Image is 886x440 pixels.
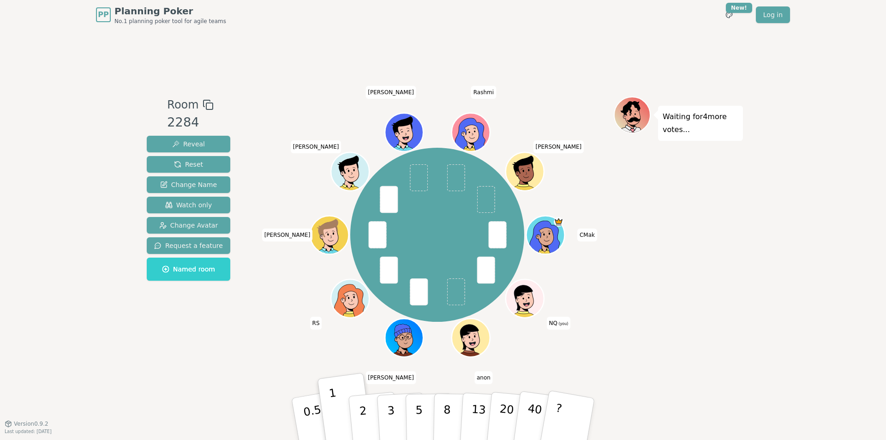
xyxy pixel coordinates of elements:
[167,113,213,132] div: 2284
[365,371,416,384] span: Click to change your name
[114,5,226,18] span: Planning Poker
[154,241,223,250] span: Request a feature
[167,96,198,113] span: Room
[147,176,230,193] button: Change Name
[147,258,230,281] button: Named room
[721,6,737,23] button: New!
[159,221,218,230] span: Change Avatar
[291,140,341,153] span: Click to change your name
[165,200,212,210] span: Watch only
[174,160,203,169] span: Reset
[726,3,752,13] div: New!
[114,18,226,25] span: No.1 planning poker tool for agile teams
[328,386,342,437] p: 1
[663,110,738,136] p: Waiting for 4 more votes...
[310,317,322,330] span: Click to change your name
[554,217,563,227] span: CMak is the host
[172,139,205,149] span: Reveal
[162,265,215,274] span: Named room
[160,180,217,189] span: Change Name
[365,85,416,98] span: Click to change your name
[533,140,584,153] span: Click to change your name
[96,5,226,25] a: PPPlanning PokerNo.1 planning poker tool for agile teams
[147,197,230,213] button: Watch only
[546,317,570,330] span: Click to change your name
[577,229,597,241] span: Click to change your name
[262,229,313,241] span: Click to change your name
[14,420,48,428] span: Version 0.9.2
[557,322,569,326] span: (you)
[147,237,230,254] button: Request a feature
[147,217,230,234] button: Change Avatar
[98,9,108,20] span: PP
[147,156,230,173] button: Reset
[756,6,790,23] a: Log in
[471,85,496,98] span: Click to change your name
[5,420,48,428] button: Version0.9.2
[474,371,493,384] span: Click to change your name
[147,136,230,152] button: Reveal
[5,429,52,434] span: Last updated: [DATE]
[507,280,543,316] button: Click to change your avatar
